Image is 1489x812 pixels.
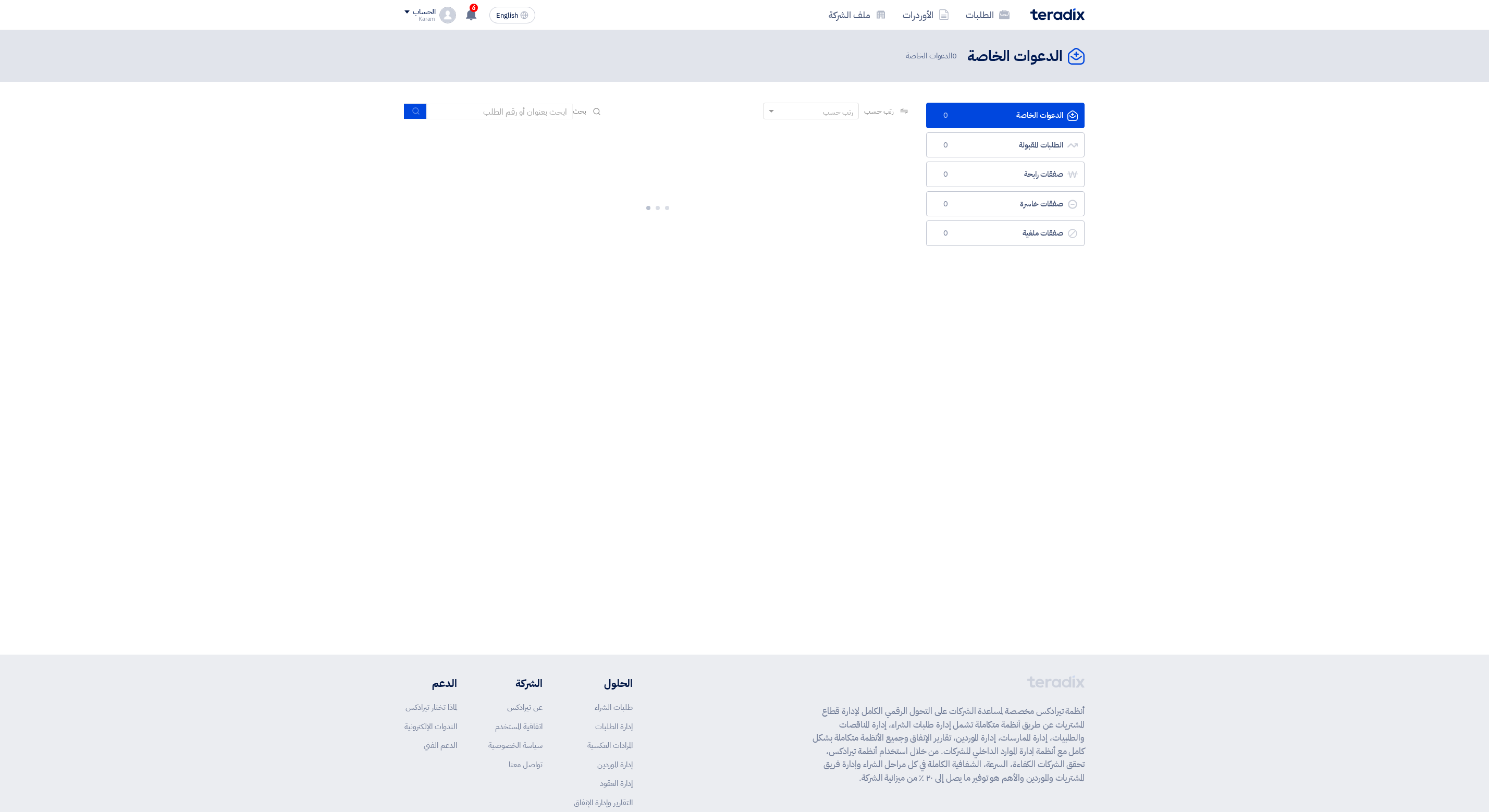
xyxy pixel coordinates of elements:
a: الدعوات الخاصة0 [926,103,1085,128]
a: الأوردرات [894,3,957,27]
a: تواصل معنا [509,759,543,770]
span: بحث [573,106,586,117]
span: رتب حسب [864,106,894,117]
a: اتفاقية المستخدم [495,721,543,732]
li: الحلول [574,675,633,691]
input: ابحث بعنوان أو رقم الطلب [427,104,573,119]
img: Teradix logo [1030,8,1085,20]
p: أنظمة تيرادكس مخصصة لمساعدة الشركات على التحول الرقمي الكامل لإدارة قطاع المشتريات عن طريق أنظمة ... [813,705,1085,784]
span: 6 [470,4,478,12]
span: 0 [952,50,957,61]
a: الندوات الإلكترونية [404,721,457,732]
span: 0 [939,228,952,239]
span: 0 [939,199,952,210]
h2: الدعوات الخاصة [967,46,1063,67]
a: عن تيرادكس [507,702,543,713]
img: profile_test.png [439,7,456,23]
div: Karam [404,16,435,22]
span: 0 [939,110,952,121]
a: الطلبات المقبولة0 [926,132,1085,158]
a: إدارة العقود [600,778,633,789]
a: طلبات الشراء [595,702,633,713]
span: 0 [939,140,952,151]
a: التقارير وإدارة الإنفاق [574,797,633,808]
a: سياسة الخصوصية [488,740,543,751]
span: الدعوات الخاصة [906,50,959,62]
a: لماذا تختار تيرادكس [405,702,457,713]
div: رتب حسب [823,107,853,118]
a: صفقات خاسرة0 [926,191,1085,217]
span: 0 [939,169,952,180]
li: الشركة [488,675,543,691]
a: المزادات العكسية [587,740,633,751]
button: English [489,7,535,23]
li: الدعم [404,675,457,691]
div: الحساب [413,8,435,17]
a: إدارة الطلبات [595,721,633,732]
a: الطلبات [957,3,1018,27]
a: إدارة الموردين [597,759,633,770]
a: ملف الشركة [820,3,894,27]
a: صفقات رابحة0 [926,162,1085,187]
a: الدعم الفني [424,740,457,751]
span: English [496,12,518,19]
a: صفقات ملغية0 [926,220,1085,246]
